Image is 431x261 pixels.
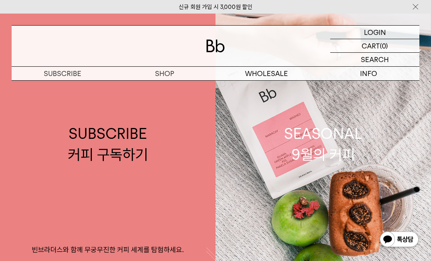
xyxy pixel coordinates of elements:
[362,39,380,52] p: CART
[206,40,225,52] img: 로고
[361,53,389,66] p: SEARCH
[12,67,114,80] a: SUBSCRIBE
[68,123,148,164] div: SUBSCRIBE 커피 구독하기
[179,3,252,10] a: 신규 회원 가입 시 3,000원 할인
[379,231,419,249] img: 카카오톡 채널 1:1 채팅 버튼
[317,67,419,80] p: INFO
[284,123,362,164] div: SEASONAL 9월의 커피
[380,39,388,52] p: (0)
[330,26,419,39] a: LOGIN
[364,26,386,39] p: LOGIN
[330,39,419,53] a: CART (0)
[114,67,215,80] a: SHOP
[215,67,317,80] p: WHOLESALE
